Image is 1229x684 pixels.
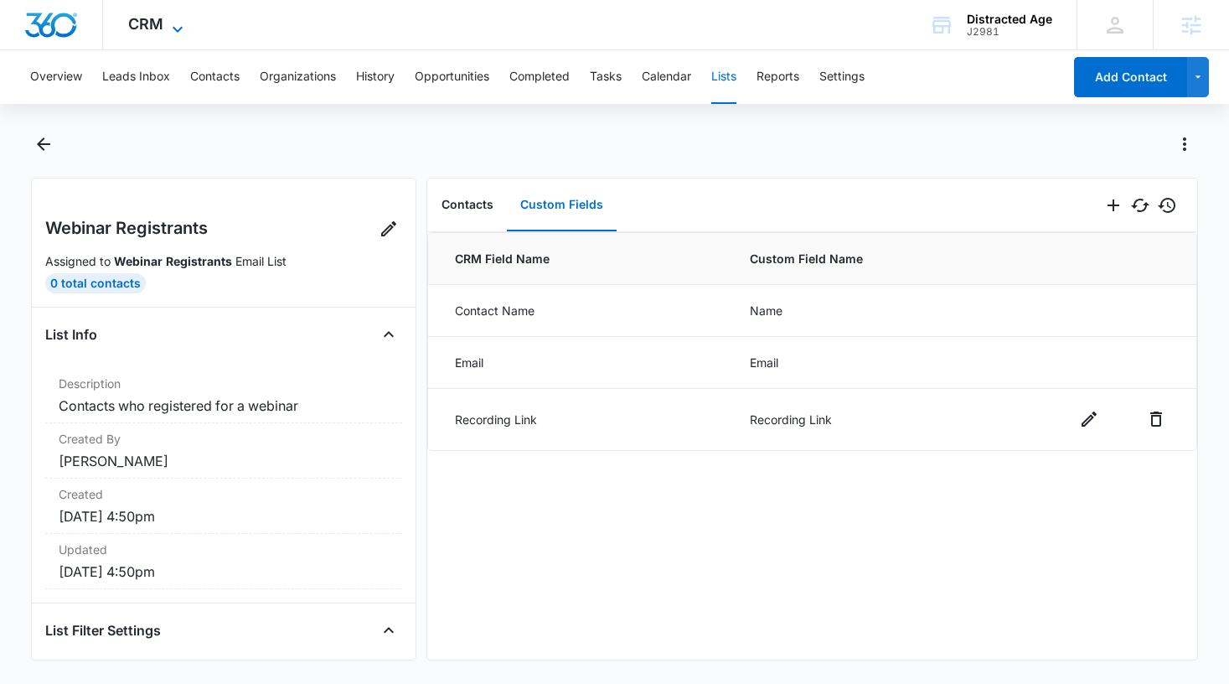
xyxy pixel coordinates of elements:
[59,430,390,448] dt: Created By
[415,50,489,104] button: Opportunities
[642,50,691,104] button: Calendar
[1127,192,1154,219] button: Sync Data
[45,479,403,534] div: Created[DATE] 4:50pm
[509,50,570,104] button: Completed
[1154,192,1180,219] button: History
[1076,406,1102,433] button: Edit
[59,485,390,503] dt: Created
[428,285,730,337] td: Contact Name
[967,26,1052,38] div: account id
[30,50,82,104] button: Overview
[45,252,403,270] p: Assigned to Email List
[59,562,390,582] dd: [DATE] 4:50pm
[428,389,730,451] td: Recording Link
[750,250,1035,267] span: Custom Field Name
[1171,131,1198,158] button: Actions
[45,534,403,589] div: Updated[DATE] 4:50pm
[757,50,799,104] button: Reports
[711,50,736,104] button: Lists
[967,13,1052,26] div: account name
[1143,406,1170,433] button: Remove
[819,50,865,104] button: Settings
[190,50,240,104] button: Contacts
[45,215,208,241] h2: Webinar Registrants
[59,396,390,416] dd: Contacts who registered for a webinar
[45,423,403,479] div: Created By[PERSON_NAME]
[1100,192,1127,219] button: Add
[428,337,730,389] td: Email
[45,324,97,345] h4: List Info
[114,254,232,268] strong: Webinar Registrants
[59,451,390,471] dd: [PERSON_NAME]
[730,285,1056,337] td: Name
[31,131,57,158] button: Back
[59,375,390,392] dt: Description
[428,179,507,231] button: Contacts
[375,321,402,348] button: Close
[102,50,170,104] button: Leads Inbox
[455,250,710,267] span: CRM Field Name
[507,179,617,231] button: Custom Fields
[128,15,163,33] span: CRM
[356,50,395,104] button: History
[590,50,622,104] button: Tasks
[1074,57,1187,97] button: Add Contact
[45,368,403,423] div: DescriptionContacts who registered for a webinar
[45,620,161,640] h4: List Filter Settings
[730,389,1056,451] td: Recording Link
[730,337,1056,389] td: Email
[59,506,390,526] dd: [DATE] 4:50pm
[45,273,146,293] div: 0 Total Contacts
[260,50,336,104] button: Organizations
[375,617,402,644] button: Close
[59,541,390,558] dt: Updated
